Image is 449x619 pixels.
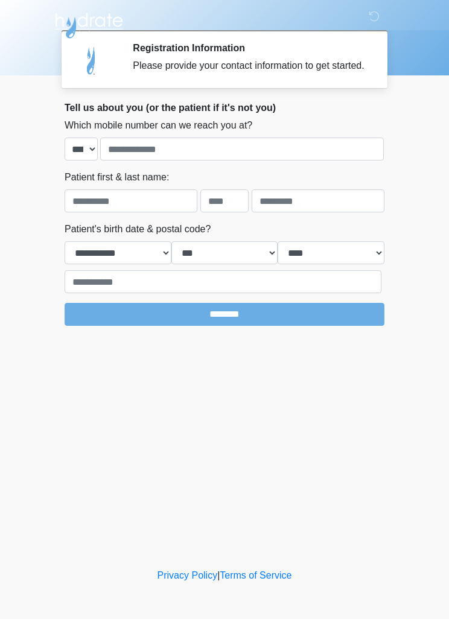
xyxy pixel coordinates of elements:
a: | [217,570,220,580]
div: Please provide your contact information to get started. [133,59,366,73]
a: Terms of Service [220,570,291,580]
img: Agent Avatar [74,42,110,78]
label: Which mobile number can we reach you at? [65,118,252,133]
label: Patient first & last name: [65,170,169,185]
img: Hydrate IV Bar - Scottsdale Logo [53,9,125,39]
h2: Tell us about you (or the patient if it's not you) [65,102,384,113]
a: Privacy Policy [158,570,218,580]
label: Patient's birth date & postal code? [65,222,211,236]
